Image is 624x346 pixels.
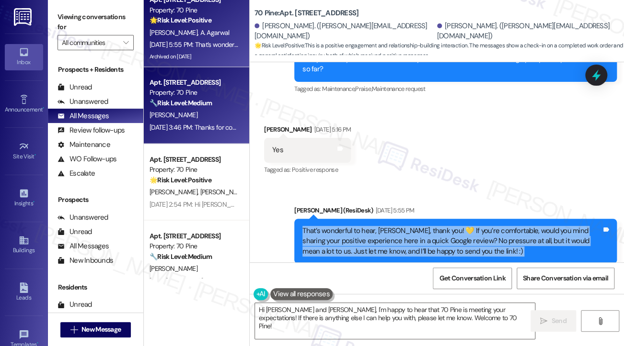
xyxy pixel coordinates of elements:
[150,252,212,260] strong: 🔧 Risk Level: Medium
[322,85,355,93] span: Maintenance ,
[551,316,566,326] span: Send
[58,97,108,107] div: Unanswered
[264,163,351,177] div: Tagged as:
[254,41,624,61] span: : This is a positive engagement and relationship-building interaction. The messages show a check-...
[312,124,351,134] div: [DATE] 5:16 PM
[302,226,601,257] div: That’s wonderful to hear, [PERSON_NAME], thank you! 💛 If you’re comfortable, would you mind shari...
[58,241,109,251] div: All Messages
[540,317,547,325] i: 
[150,88,238,98] div: Property: 70 Pine
[150,264,197,272] span: [PERSON_NAME]
[294,82,617,96] div: Tagged as:
[150,123,561,132] div: [DATE] 3:46 PM: Thanks for confirming! I have submitted the work order, and hopefully it will be ...
[372,85,426,93] span: Maintenance request
[150,111,197,119] span: [PERSON_NAME]
[150,28,200,37] span: [PERSON_NAME]
[200,28,230,37] span: A. Agarwal
[58,154,116,164] div: WO Follow-ups
[433,268,511,289] button: Get Conversation Link
[70,326,78,334] i: 
[58,227,92,237] div: Unread
[255,303,535,339] textarea: Hi [PERSON_NAME] and [PERSON_NAME], I'm happy to hear that 70 Pine is meeting your expectations! ...
[62,35,118,50] input: All communities
[517,268,614,289] button: Share Conversation via email
[254,8,358,18] b: 70 Pine: Apt. [STREET_ADDRESS]
[254,21,435,42] div: [PERSON_NAME]. ([PERSON_NAME][EMAIL_ADDRESS][DOMAIN_NAME])
[33,199,35,205] span: •
[5,185,43,211] a: Insights •
[58,10,134,35] label: Viewing conversations for
[150,175,211,184] strong: 🌟 Risk Level: Positive
[35,152,36,158] span: •
[292,166,338,174] span: Positive response
[60,322,131,337] button: New Message
[254,42,304,49] strong: 🌟 Risk Level: Positive
[81,324,121,335] span: New Message
[149,51,239,63] div: Archived on [DATE]
[123,39,128,46] i: 
[355,85,371,93] span: Praise ,
[48,65,143,75] div: Prospects + Residents
[437,21,617,42] div: [PERSON_NAME]. ([PERSON_NAME][EMAIL_ADDRESS][DOMAIN_NAME])
[5,138,43,164] a: Site Visit •
[5,279,43,305] a: Leads
[58,256,113,266] div: New Inbounds
[150,164,238,174] div: Property: 70 Pine
[264,124,351,138] div: [PERSON_NAME]
[523,273,608,283] span: Share Conversation via email
[150,231,238,241] div: Apt. [STREET_ADDRESS]
[150,241,238,251] div: Property: 70 Pine
[596,317,603,325] i: 
[58,212,108,223] div: Unanswered
[48,282,143,292] div: Residents
[150,78,238,88] div: Apt. [STREET_ADDRESS]
[58,300,92,310] div: Unread
[150,99,212,107] strong: 🔧 Risk Level: Medium
[58,168,95,179] div: Escalate
[150,16,211,24] strong: 🌟 Risk Level: Positive
[439,273,505,283] span: Get Conversation Link
[531,310,576,332] button: Send
[48,195,143,205] div: Prospects
[150,5,238,15] div: Property: 70 Pine
[14,8,34,26] img: ResiDesk Logo
[43,105,44,112] span: •
[58,82,92,92] div: Unread
[5,232,43,258] a: Buildings
[150,154,238,164] div: Apt. [STREET_ADDRESS]
[58,125,125,135] div: Review follow-ups
[58,140,110,150] div: Maintenance
[5,44,43,70] a: Inbox
[58,111,109,121] div: All Messages
[373,205,415,215] div: [DATE] 5:55 PM
[150,187,200,196] span: [PERSON_NAME]
[272,145,283,155] div: Yes
[294,205,617,219] div: [PERSON_NAME] (ResiDesk)
[200,187,248,196] span: [PERSON_NAME]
